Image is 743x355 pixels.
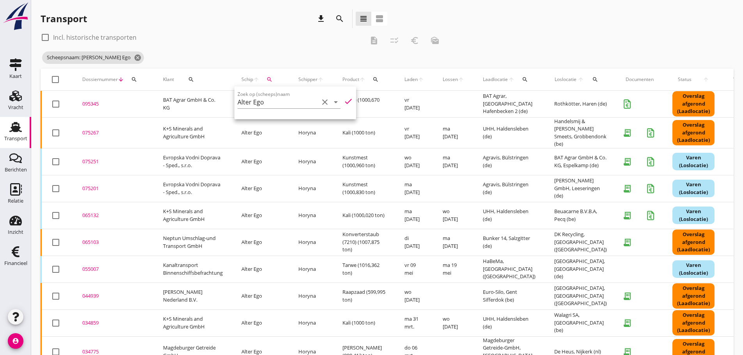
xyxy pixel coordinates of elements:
td: Tarwe (1016,362 ton) [333,256,395,283]
i: receipt_long [619,125,635,141]
td: wo [DATE] [433,202,473,229]
i: search [266,76,273,83]
td: ma [DATE] [395,202,433,229]
td: Horyna [289,256,333,283]
td: Horyna [289,175,333,202]
td: Alter Ego [232,117,289,148]
div: Overslag afgerond (Laadlocatie) [672,230,715,255]
i: arrow_upward [359,76,365,83]
i: arrow_upward [253,76,259,83]
i: receipt_long [619,154,635,170]
td: Kunstmest (1000,830 ton) [333,175,395,202]
label: Incl. historische transporten [53,34,137,41]
td: Alter Ego [232,175,289,202]
i: arrow_upward [508,76,515,83]
td: HaBeMa, [GEOGRAPHIC_DATA] ([GEOGRAPHIC_DATA]) [473,256,545,283]
td: BAT Agrar, [GEOGRAPHIC_DATA] Hafenbecken 2 (de) [473,91,545,118]
td: BAT Agrar GmbH & Co. KG [154,91,232,118]
td: Alter Ego [232,256,289,283]
div: Varen (Loslocatie) [672,260,715,278]
td: K+S Minerals and Agriculture GmbH [154,202,232,229]
i: search [522,76,528,83]
div: Transport [4,136,27,141]
i: clear [320,97,330,107]
span: Status [672,76,697,83]
span: Dossiernummer [82,76,118,83]
i: search [188,76,194,83]
td: Rothkötter, Haren (de) [545,91,616,118]
td: Neptun Umschlag-und Transport GmbH [154,229,232,256]
td: Alter Ego [232,309,289,336]
td: Alter Ego [232,91,289,118]
i: view_headline [359,14,368,23]
td: K+S Minerals and Agriculture GmbH [154,117,232,148]
td: [GEOGRAPHIC_DATA], [GEOGRAPHIC_DATA] (de) [545,256,616,283]
td: Walagri SA, [GEOGRAPHIC_DATA] (be) [545,309,616,336]
div: Financieel [4,261,27,266]
td: Beuacarne B.V.B.A, Pecq (be) [545,202,616,229]
td: vr [DATE] [395,117,433,148]
i: receipt_long [619,181,635,196]
td: Raapzaad (599,995 ton) [333,283,395,309]
td: Alter Ego [232,229,289,256]
div: Overslag afgerond (Laadlocatie) [672,91,715,117]
td: [PERSON_NAME] GmbH, Leeseringen (de) [545,175,616,202]
span: Laadlocatie [483,76,508,83]
td: UHH, Haldensleben (de) [473,117,545,148]
div: Kaart [9,74,22,79]
span: Loslocatie [554,76,577,83]
div: Overslag afgerond (Laadlocatie) [672,310,715,336]
td: Tarwe (1000,670 ton) [333,91,395,118]
i: arrow_downward [118,76,124,83]
div: 095345 [82,100,144,108]
td: ma 19 mei [433,256,473,283]
i: arrow_drop_down [331,97,340,107]
span: Lossen [443,76,458,83]
td: ma [DATE] [433,148,473,175]
div: 075201 [82,185,144,193]
td: BAT Agrar GmbH & Co. KG, Espelkamp (de) [545,148,616,175]
i: arrow_upward [317,76,324,83]
span: Product [342,76,359,83]
td: Horyna [289,229,333,256]
div: Overslag afgerond (Laadlocatie) [672,120,715,145]
div: 065103 [82,238,144,246]
span: Laden [404,76,418,83]
i: receipt_long [619,235,635,250]
i: arrow_upward [577,76,585,83]
div: Transport [41,12,87,25]
td: wo [DATE] [395,148,433,175]
td: Horyna [289,283,333,309]
td: Euro-Silo, Gent Sifferdok (be) [473,283,545,309]
div: Inzicht [8,230,23,235]
input: Zoek op (scheeps)naam [238,96,319,108]
td: Handelsmij & [PERSON_NAME] Smeets, Grobbendonk (be) [545,117,616,148]
div: Vracht [8,105,23,110]
span: Schip [241,76,253,83]
div: Varen (Loslocatie) [672,153,715,170]
i: arrow_upward [418,76,424,83]
td: Evropska Vodni Doprava - Sped., s.r.o. [154,148,232,175]
td: DK Recycling, [GEOGRAPHIC_DATA] ([GEOGRAPHIC_DATA]) [545,229,616,256]
td: Kali (1000 ton) [333,309,395,336]
td: ma [DATE] [433,229,473,256]
td: Agravis, Bülstringen (de) [473,148,545,175]
div: Relatie [8,198,23,203]
i: view_agenda [375,14,384,23]
div: 034859 [82,319,144,327]
i: search [592,76,598,83]
td: Alter Ego [232,148,289,175]
div: Varen (Loslocatie) [672,180,715,197]
td: Horyna [289,117,333,148]
div: Overslag afgerond (Laadlocatie) [672,283,715,309]
i: receipt_long [619,208,635,223]
td: ma [DATE] [433,117,473,148]
td: ma [DATE] [395,175,433,202]
td: Agravis, Bülstringen (de) [473,175,545,202]
i: search [372,76,379,83]
div: 055007 [82,265,144,273]
span: Schipper [298,76,317,83]
td: K+S Minerals and Agriculture GmbH [154,309,232,336]
td: Horyna [289,148,333,175]
div: 065132 [82,212,144,219]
